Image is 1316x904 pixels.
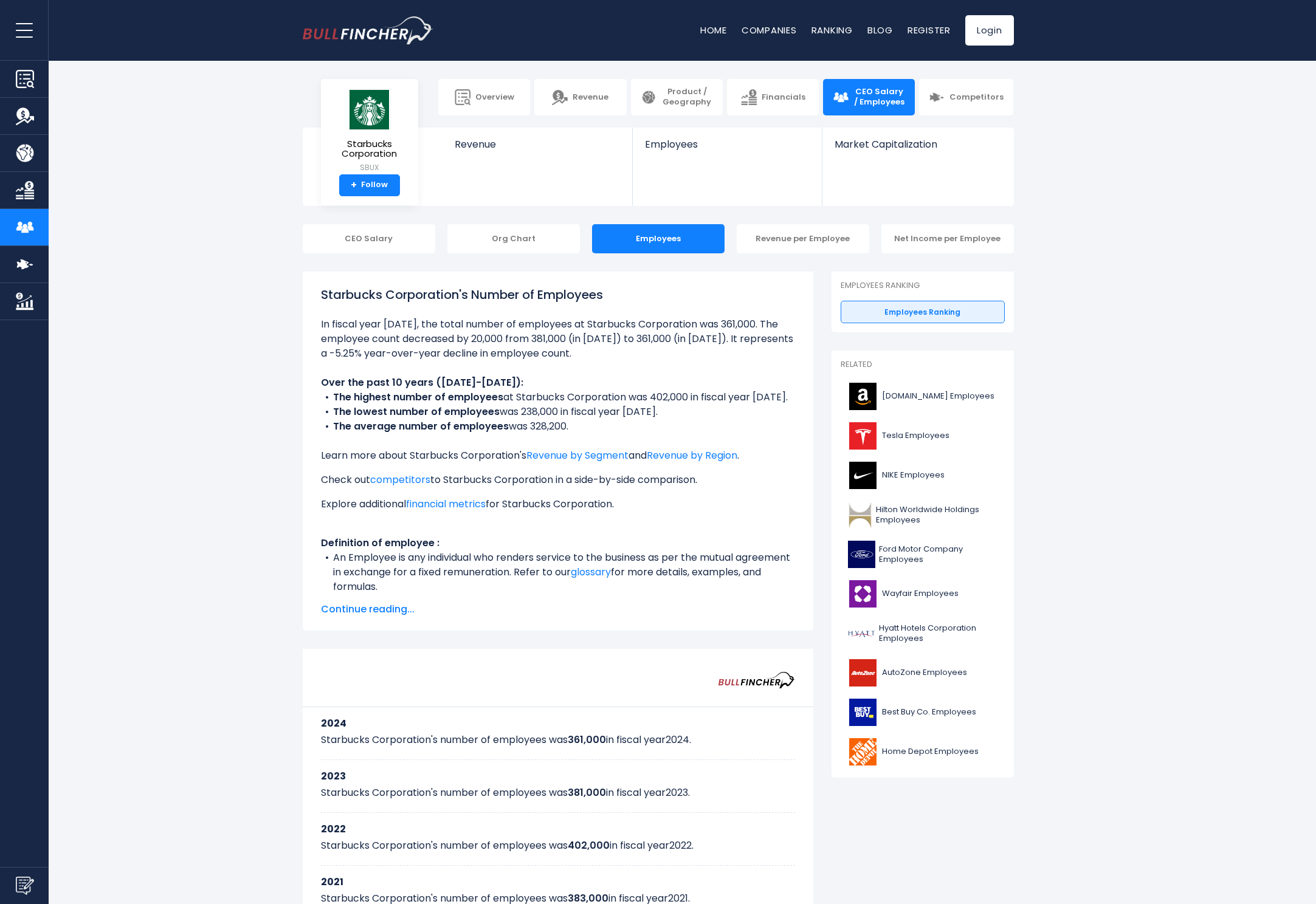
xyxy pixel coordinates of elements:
[571,565,611,579] a: glossary
[339,174,400,196] a: +Follow
[443,128,633,171] a: Revenue
[848,541,875,568] img: F logo
[853,87,905,108] span: CEO Salary / Employees
[867,24,893,36] a: Blog
[822,128,1012,171] a: Market Capitalization
[321,390,795,405] li: at Starbucks Corporation was 402,000 in fiscal year [DATE].
[303,16,433,44] a: Go to homepage
[370,473,430,487] a: competitors
[303,16,433,44] img: bullfincher logo
[321,448,795,463] p: Learn more about Starbucks Corporation's and .
[848,659,878,687] img: AZO logo
[841,617,1005,650] a: Hyatt Hotels Corporation Employees
[333,390,503,404] b: The highest number of employees
[879,544,997,565] span: Ford Motor Company Employees
[573,92,608,103] span: Revenue
[447,224,580,253] div: Org Chart
[879,623,997,644] span: Hyatt Hotels Corporation Employees
[568,838,610,852] b: 402,000
[351,180,357,191] strong: +
[841,419,1005,453] a: Tesla Employees
[331,162,408,173] small: SBUX
[841,498,1005,532] a: Hilton Worldwide Holdings Employees
[848,383,878,410] img: AMZN logo
[841,281,1005,291] p: Employees Ranking
[406,497,486,511] a: financial metrics
[841,577,1005,611] a: Wayfair Employees
[811,24,853,36] a: Ranking
[823,79,915,115] a: CEO Salary / Employees
[321,733,795,747] p: Starbucks Corporation's number of employees was in fiscal year .
[762,92,805,103] span: Financials
[881,224,1014,253] div: Net Income per Employee
[321,419,795,434] li: was 328,200.
[841,459,1005,492] a: NIKE Employees
[321,874,795,889] h3: 2021
[848,620,875,647] img: H logo
[321,769,795,784] h3: 2023
[303,224,435,253] div: CEO Salary
[438,79,530,115] a: Overview
[848,738,878,765] img: HD logo
[882,707,976,717] span: Best Buy Co. Employees
[534,79,626,115] a: Revenue
[882,391,994,402] span: [DOMAIN_NAME] Employees
[331,139,408,159] span: Starbucks Corporation
[645,139,810,150] span: Employees
[882,668,967,678] span: AutoZone Employees
[321,536,439,550] b: Definition of employee :
[841,360,1005,370] p: Related
[633,128,822,171] a: Employees
[592,224,725,253] div: Employees
[333,419,509,433] b: The average number of employees
[321,473,795,487] p: Check out to Starbucks Corporation in a side-by-side comparison.
[841,301,1005,324] a: Employees Ranking
[841,735,1005,769] a: Home Depot Employees
[321,602,795,617] span: Continue reading...
[848,462,878,489] img: NKE logo
[919,79,1013,115] a: Competitors
[526,448,629,462] a: Revenue by Segment
[321,786,795,800] p: Starbucks Corporation's number of employees was in fiscal year .
[568,733,606,747] b: 361,000
[737,224,869,253] div: Revenue per Employee
[835,139,1000,150] span: Market Capitalization
[876,505,997,526] span: Hilton Worldwide Holdings Employees
[321,716,795,731] h3: 2024
[848,580,878,608] img: W logo
[661,87,713,108] span: Product / Geography
[700,24,727,36] a: Home
[333,405,500,419] b: The lowest number of employees
[882,747,979,757] span: Home Depot Employees
[330,89,409,174] a: Starbucks Corporation SBUX
[965,15,1014,46] a: Login
[321,405,795,419] li: was 238,000 in fiscal year [DATE].
[666,733,689,747] span: 2024
[949,92,1004,103] span: Competitors
[568,786,606,800] b: 381,000
[669,838,692,852] span: 2022
[841,380,1005,413] a: [DOMAIN_NAME] Employees
[882,470,945,481] span: NIKE Employees
[848,501,873,529] img: HLT logo
[321,497,795,512] p: Explore additional for Starbucks Corporation.
[321,286,795,304] h1: Starbucks Corporation's Number of Employees
[848,699,878,726] img: BBY logo
[455,139,621,150] span: Revenue
[631,79,723,115] a: Product / Geography
[321,375,523,389] b: Over the past 10 years ([DATE]-[DATE]):
[321,317,795,361] li: In fiscal year [DATE], the total number of employees at Starbucks Corporation was 361,000. The em...
[841,656,1005,690] a: AutoZone Employees
[908,24,951,36] a: Register
[321,550,795,594] li: An Employee is any individual who renders service to the business as per the mutual agreement in ...
[666,786,688,800] span: 2023
[647,448,737,462] a: Revenue by Region
[882,589,959,599] span: Wayfair Employees
[742,24,797,36] a: Companies
[321,821,795,837] h3: 2022
[841,696,1005,729] a: Best Buy Co. Employees
[841,538,1005,571] a: Ford Motor Company Employees
[321,838,795,853] p: Starbucks Corporation's number of employees was in fiscal year .
[848,422,878,450] img: TSLA logo
[475,92,514,103] span: Overview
